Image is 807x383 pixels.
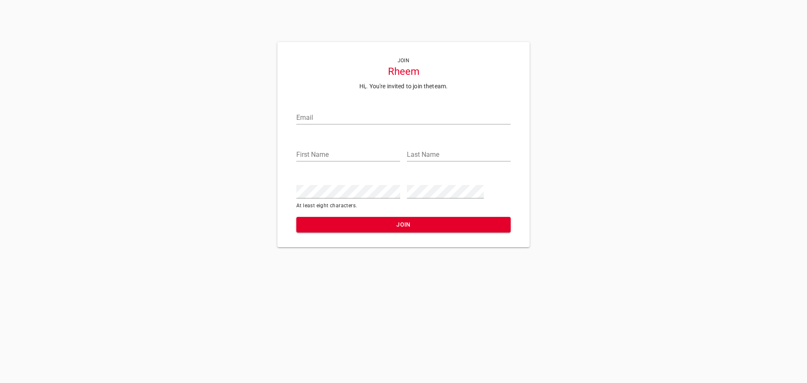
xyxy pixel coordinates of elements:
[296,82,511,91] p: Hi, . You're invited to join the team.
[296,57,511,65] span: JOIN
[296,202,400,210] span: At least eight characters.
[296,65,511,79] h5: Rheem
[296,217,511,232] button: Join
[303,219,504,230] span: Join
